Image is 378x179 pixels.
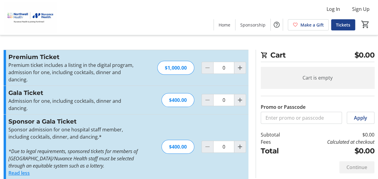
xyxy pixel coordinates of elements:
p: Premium ticket includes a listing in the digital program, admission for one, including cocktails,... [8,61,140,83]
h3: Sponsor a Gala Ticket [8,117,140,126]
div: $400.00 [161,140,194,154]
button: Sign Up [347,4,374,14]
td: $0.00 [293,146,374,156]
button: Apply [347,112,374,124]
td: Subtotal [261,131,293,138]
td: $0.00 [293,131,374,138]
td: Total [261,146,293,156]
div: $1,000.00 [157,61,194,75]
h3: Premium Ticket [8,52,140,61]
button: Cart [360,19,371,30]
a: Make a Gift [288,19,329,30]
span: Sign Up [352,5,370,13]
img: Nuvance Health's Logo [4,2,57,33]
input: Gala Ticket Quantity [213,94,234,106]
span: Sponsorship [240,22,266,28]
a: Tickets [331,19,355,30]
span: $0.00 [355,50,375,61]
div: Cart is empty [261,67,374,89]
p: Admission for one, including cocktails, dinner and dancing. [8,97,140,112]
td: Calculated at checkout [293,138,374,146]
button: Log In [322,4,345,14]
td: Fees [261,138,293,146]
button: Help [271,19,283,31]
button: Increment by one [234,141,246,152]
button: Increment by one [234,94,246,106]
span: Tickets [336,22,350,28]
a: Sponsorship [235,19,270,30]
h3: Gala Ticket [8,88,140,97]
p: Sponsor admission for one hospital staff member, including cocktails, dinner, and dancing.* [8,126,140,140]
span: Log In [327,5,340,13]
div: $400.00 [161,93,194,107]
h2: Cart [261,50,374,62]
input: Enter promo or passcode [261,112,342,124]
span: Apply [354,114,367,121]
input: Sponsor a Gala Ticket Quantity [213,141,234,153]
span: Make a Gift [300,22,324,28]
label: Promo or Passcode [261,103,306,111]
span: Home [219,22,230,28]
button: Increment by one [234,62,246,74]
em: *Due to legal requirements, sponsored tickets for members of [GEOGRAPHIC_DATA]/Nuvance Health sta... [8,148,138,169]
a: Home [214,19,235,30]
input: Premium Ticket Quantity [213,62,234,74]
button: Read less [8,169,30,177]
